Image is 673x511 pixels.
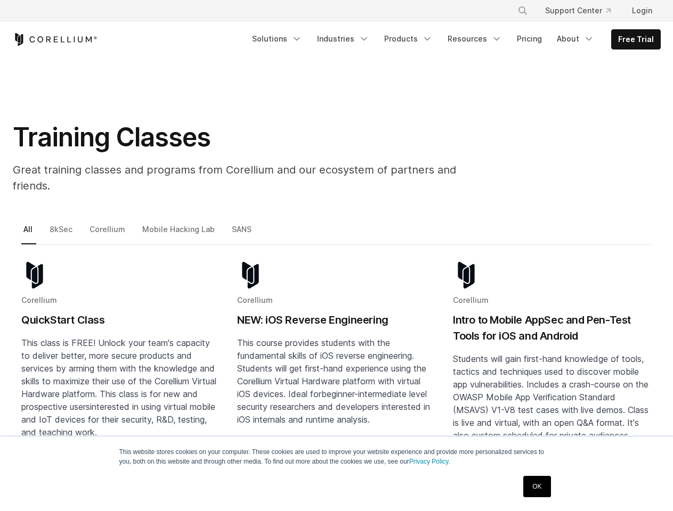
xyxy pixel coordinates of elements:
[237,262,264,289] img: corellium-logo-icon-dark
[453,295,489,304] span: Corellium
[21,222,36,245] a: All
[21,262,220,476] a: Blog post summary: QuickStart Class
[237,312,436,328] h2: NEW: iOS Reverse Engineering
[21,262,48,289] img: corellium-logo-icon-dark
[119,447,554,466] p: This website stores cookies on your computer. These cookies are used to improve your website expe...
[13,33,98,46] a: Corellium Home
[140,222,218,245] a: Mobile Hacking Lab
[311,29,376,48] a: Industries
[13,121,492,153] h1: Training Classes
[21,295,57,304] span: Corellium
[237,295,273,304] span: Corellium
[246,29,309,48] a: Solutions
[513,1,532,20] button: Search
[623,1,661,20] a: Login
[237,262,436,476] a: Blog post summary: NEW: iOS Reverse Engineering
[13,162,492,194] p: Great training classes and programs from Corellium and our ecosystem of partners and friends.
[87,222,129,245] a: Corellium
[47,222,76,245] a: 8kSec
[550,29,601,48] a: About
[537,1,619,20] a: Support Center
[230,222,255,245] a: SANS
[237,389,430,425] span: beginner-intermediate level security researchers and developers interested in iOS internals and r...
[453,262,652,476] a: Blog post summary: Intro to Mobile AppSec and Pen-Test Tools for iOS and Android
[453,262,480,289] img: corellium-logo-icon-dark
[453,312,652,344] h2: Intro to Mobile AppSec and Pen-Test Tools for iOS and Android
[510,29,548,48] a: Pricing
[246,29,661,50] div: Navigation Menu
[523,476,550,497] a: OK
[21,401,215,438] span: interested in using virtual mobile and IoT devices for their security, R&D, testing, and teaching...
[237,336,436,426] p: This course provides students with the fundamental skills of iOS reverse engineering. Students wi...
[453,353,648,441] span: Students will gain first-hand knowledge of tools, tactics and techniques used to discover mobile ...
[441,29,508,48] a: Resources
[378,29,439,48] a: Products
[505,1,661,20] div: Navigation Menu
[612,30,660,49] a: Free Trial
[21,312,220,328] h2: QuickStart Class
[409,458,450,465] a: Privacy Policy.
[21,337,216,412] span: This class is FREE! Unlock your team's capacity to deliver better, more secure products and servi...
